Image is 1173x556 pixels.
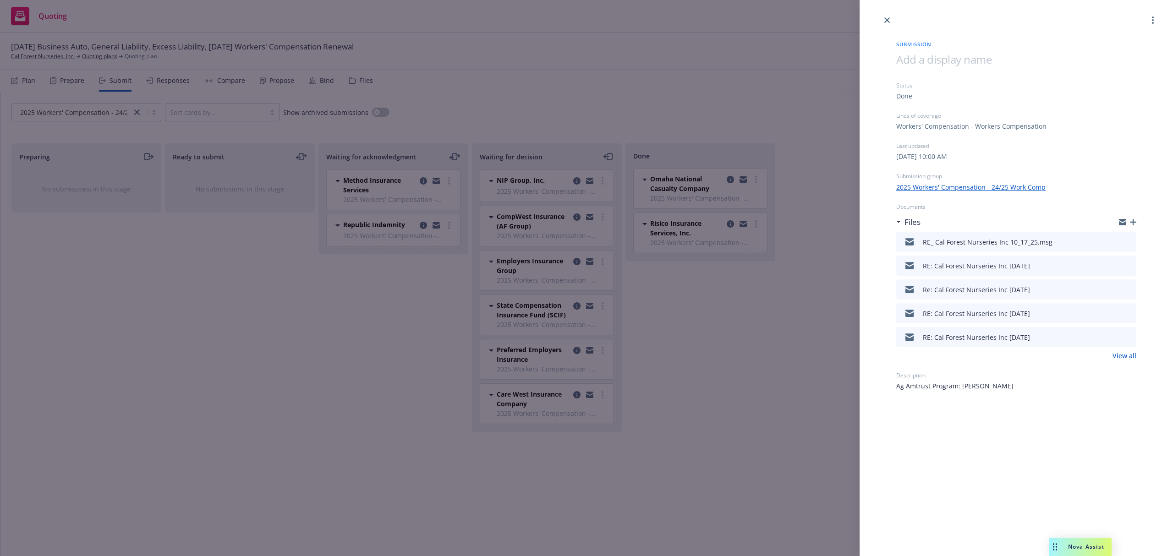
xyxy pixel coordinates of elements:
div: RE: Cal Forest Nurseries Inc [DATE] [923,333,1030,342]
button: preview file [1124,332,1133,343]
button: preview file [1124,308,1133,319]
div: Done [896,91,912,101]
button: download file [1110,236,1117,247]
div: RE: Cal Forest Nurseries Inc [DATE] [923,309,1030,318]
div: Workers' Compensation - Workers Compensation [896,121,1047,131]
span: Submission [896,40,1136,48]
button: download file [1110,308,1117,319]
div: Submission group [896,172,1136,180]
div: Description [896,371,1136,379]
div: RE_ Cal Forest Nurseries Inc 10_17_25.msg [923,237,1052,247]
div: Last updated [896,142,1136,150]
a: View all [1113,351,1136,360]
a: close [882,15,893,26]
span: Nova Assist [1068,543,1104,551]
button: preview file [1124,260,1133,271]
button: download file [1110,332,1117,343]
button: download file [1110,260,1117,271]
button: Nova Assist [1049,538,1112,556]
button: preview file [1124,284,1133,295]
div: Re: Cal Forest Nurseries Inc [DATE] [923,285,1030,294]
div: Files [896,216,921,228]
span: Ag Amtrust Program: [PERSON_NAME] [896,381,1014,410]
button: download file [1110,284,1117,295]
div: [DATE] 10:00 AM [896,152,947,161]
a: more [1147,15,1158,26]
a: 2025 Workers' Compensation - 24/25 Work Comp [896,182,1046,192]
div: Drag to move [1049,538,1061,556]
div: Lines of coverage [896,112,1136,120]
div: Status [896,82,1136,89]
div: RE: Cal Forest Nurseries Inc [DATE] [923,261,1030,271]
div: Documents [896,203,1136,211]
h3: Files [904,216,921,228]
button: preview file [1124,236,1133,247]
